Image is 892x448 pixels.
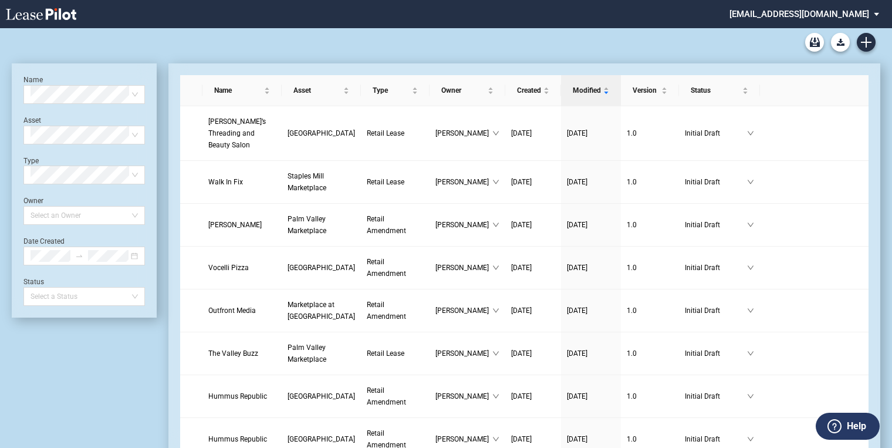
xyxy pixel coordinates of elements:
[831,33,850,52] button: Download Blank Form
[567,390,615,402] a: [DATE]
[208,306,256,315] span: Outfront Media
[430,75,505,106] th: Owner
[511,264,532,272] span: [DATE]
[627,129,637,137] span: 1 . 0
[685,176,747,188] span: Initial Draft
[747,178,754,186] span: down
[208,117,266,149] span: Pinky’s Threading and Beauty Salon
[627,221,637,229] span: 1 . 0
[816,413,880,440] button: Help
[288,301,355,321] span: Marketplace at Buckhead
[293,85,341,96] span: Asset
[567,392,587,400] span: [DATE]
[511,390,555,402] a: [DATE]
[747,307,754,314] span: down
[511,178,532,186] span: [DATE]
[511,262,555,274] a: [DATE]
[567,221,587,229] span: [DATE]
[857,33,876,52] a: Create new document
[627,349,637,358] span: 1 . 0
[367,178,404,186] span: Retail Lease
[505,75,561,106] th: Created
[567,219,615,231] a: [DATE]
[567,435,587,443] span: [DATE]
[23,197,43,205] label: Owner
[511,219,555,231] a: [DATE]
[511,348,555,359] a: [DATE]
[567,127,615,139] a: [DATE]
[208,392,267,400] span: Hummus Republic
[367,385,424,408] a: Retail Amendment
[685,305,747,316] span: Initial Draft
[627,306,637,315] span: 1 . 0
[208,178,243,186] span: Walk In Fix
[435,127,492,139] span: [PERSON_NAME]
[435,262,492,274] span: [PERSON_NAME]
[288,264,355,272] span: Braemar Village Center
[492,350,499,357] span: down
[627,176,673,188] a: 1.0
[288,342,355,365] a: Palm Valley Marketplace
[435,219,492,231] span: [PERSON_NAME]
[288,129,355,137] span: Plaza Mexico
[511,306,532,315] span: [DATE]
[567,264,587,272] span: [DATE]
[361,75,430,106] th: Type
[208,390,276,402] a: Hummus Republic
[288,299,355,322] a: Marketplace at [GEOGRAPHIC_DATA]
[627,392,637,400] span: 1 . 0
[685,348,747,359] span: Initial Draft
[288,127,355,139] a: [GEOGRAPHIC_DATA]
[288,343,326,363] span: Palm Valley Marketplace
[214,85,262,96] span: Name
[435,390,492,402] span: [PERSON_NAME]
[567,433,615,445] a: [DATE]
[367,348,424,359] a: Retail Lease
[492,436,499,443] span: down
[492,178,499,186] span: down
[367,256,424,279] a: Retail Amendment
[627,433,673,445] a: 1.0
[288,392,355,400] span: Park North
[492,130,499,137] span: down
[23,157,39,165] label: Type
[75,252,83,260] span: to
[367,127,424,139] a: Retail Lease
[511,435,532,443] span: [DATE]
[621,75,679,106] th: Version
[435,176,492,188] span: [PERSON_NAME]
[288,213,355,237] a: Palm Valley Marketplace
[208,433,276,445] a: Hummus Republic
[633,85,659,96] span: Version
[367,215,406,235] span: Retail Amendment
[23,76,43,84] label: Name
[288,172,326,192] span: Staples Mill Marketplace
[367,176,424,188] a: Retail Lease
[288,433,355,445] a: [GEOGRAPHIC_DATA]
[511,433,555,445] a: [DATE]
[685,127,747,139] span: Initial Draft
[627,219,673,231] a: 1.0
[567,176,615,188] a: [DATE]
[747,393,754,400] span: down
[208,305,276,316] a: Outfront Media
[511,129,532,137] span: [DATE]
[747,264,754,271] span: down
[517,85,541,96] span: Created
[208,349,258,358] span: The Valley Buzz
[367,213,424,237] a: Retail Amendment
[627,127,673,139] a: 1.0
[208,116,276,151] a: [PERSON_NAME]’s Threading and Beauty Salon
[685,219,747,231] span: Initial Draft
[685,433,747,445] span: Initial Draft
[492,264,499,271] span: down
[435,348,492,359] span: [PERSON_NAME]
[208,221,262,229] span: Bella Luna
[747,221,754,228] span: down
[208,262,276,274] a: Vocelli Pizza
[288,215,326,235] span: Palm Valley Marketplace
[288,170,355,194] a: Staples Mill Marketplace
[805,33,824,52] a: Archive
[367,349,404,358] span: Retail Lease
[567,262,615,274] a: [DATE]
